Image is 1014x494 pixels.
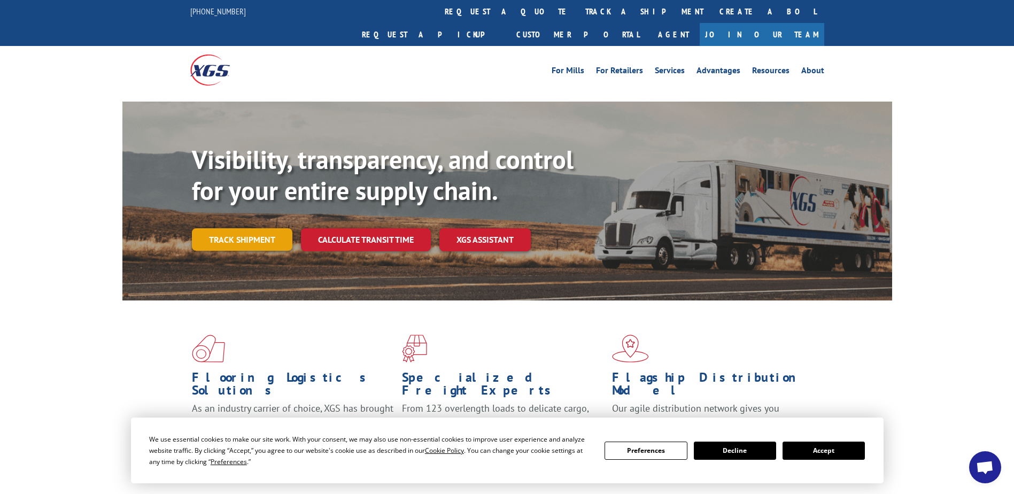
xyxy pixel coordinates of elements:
a: Request a pickup [354,23,508,46]
div: Open chat [969,451,1001,483]
h1: Flagship Distribution Model [612,371,814,402]
div: Cookie Consent Prompt [131,418,884,483]
span: As an industry carrier of choice, XGS has brought innovation and dedication to flooring logistics... [192,402,393,440]
img: xgs-icon-total-supply-chain-intelligence-red [192,335,225,362]
h1: Specialized Freight Experts [402,371,604,402]
span: Preferences [211,457,247,466]
button: Accept [783,442,865,460]
span: Cookie Policy [425,446,464,455]
a: Services [655,66,685,78]
a: Advantages [696,66,740,78]
a: Calculate transit time [301,228,431,251]
a: For Retailers [596,66,643,78]
a: Track shipment [192,228,292,251]
a: XGS ASSISTANT [439,228,531,251]
a: [PHONE_NUMBER] [190,6,246,17]
img: xgs-icon-focused-on-flooring-red [402,335,427,362]
button: Preferences [605,442,687,460]
button: Decline [694,442,776,460]
b: Visibility, transparency, and control for your entire supply chain. [192,143,574,207]
span: Our agile distribution network gives you nationwide inventory management on demand. [612,402,809,427]
h1: Flooring Logistics Solutions [192,371,394,402]
a: About [801,66,824,78]
a: Agent [647,23,700,46]
a: Resources [752,66,789,78]
a: Join Our Team [700,23,824,46]
img: xgs-icon-flagship-distribution-model-red [612,335,649,362]
div: We use essential cookies to make our site work. With your consent, we may also use non-essential ... [149,434,592,467]
p: From 123 overlength loads to delicate cargo, our experienced staff knows the best way to move you... [402,402,604,450]
a: Customer Portal [508,23,647,46]
a: For Mills [552,66,584,78]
